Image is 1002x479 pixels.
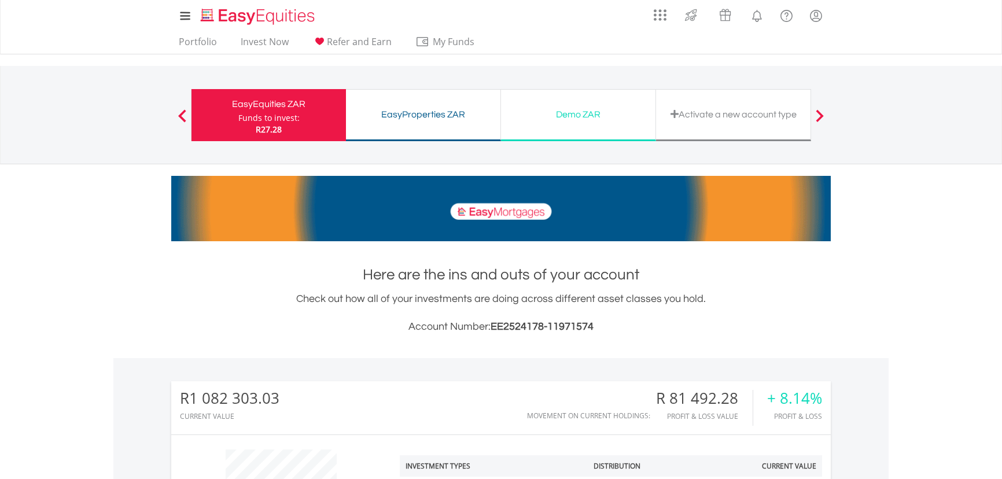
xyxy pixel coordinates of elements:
th: Current Value [716,455,822,477]
a: AppsGrid [646,3,674,21]
span: R27.28 [256,124,282,135]
th: Investment Types [400,455,540,477]
a: Refer and Earn [308,36,396,54]
div: Check out how all of your investments are doing across different asset classes you hold. [171,291,831,335]
span: Refer and Earn [327,35,392,48]
img: EasyMortage Promotion Banner [171,176,831,241]
span: My Funds [415,34,491,49]
div: Activate a new account type [663,106,804,123]
img: thrive-v2.svg [681,6,701,24]
div: Movement on Current Holdings: [527,412,650,419]
div: EasyEquities ZAR [198,96,339,112]
a: My Profile [801,3,831,28]
img: grid-menu-icon.svg [654,9,666,21]
h3: Account Number: [171,319,831,335]
div: Distribution [594,461,640,471]
div: Demo ZAR [508,106,649,123]
div: R1 082 303.03 [180,390,279,407]
div: Funds to invest: [238,112,300,124]
a: Portfolio [174,36,222,54]
div: CURRENT VALUE [180,412,279,420]
div: + 8.14% [767,390,822,407]
a: Notifications [742,3,772,26]
a: FAQ's and Support [772,3,801,26]
div: Profit & Loss [767,412,822,420]
a: Invest Now [236,36,293,54]
h1: Here are the ins and outs of your account [171,264,831,285]
img: EasyEquities_Logo.png [198,7,319,26]
a: Vouchers [708,3,742,24]
a: Home page [196,3,319,26]
div: R 81 492.28 [656,390,753,407]
img: vouchers-v2.svg [716,6,735,24]
span: EE2524178-11971574 [491,321,594,332]
div: Profit & Loss Value [656,412,753,420]
div: EasyProperties ZAR [353,106,493,123]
